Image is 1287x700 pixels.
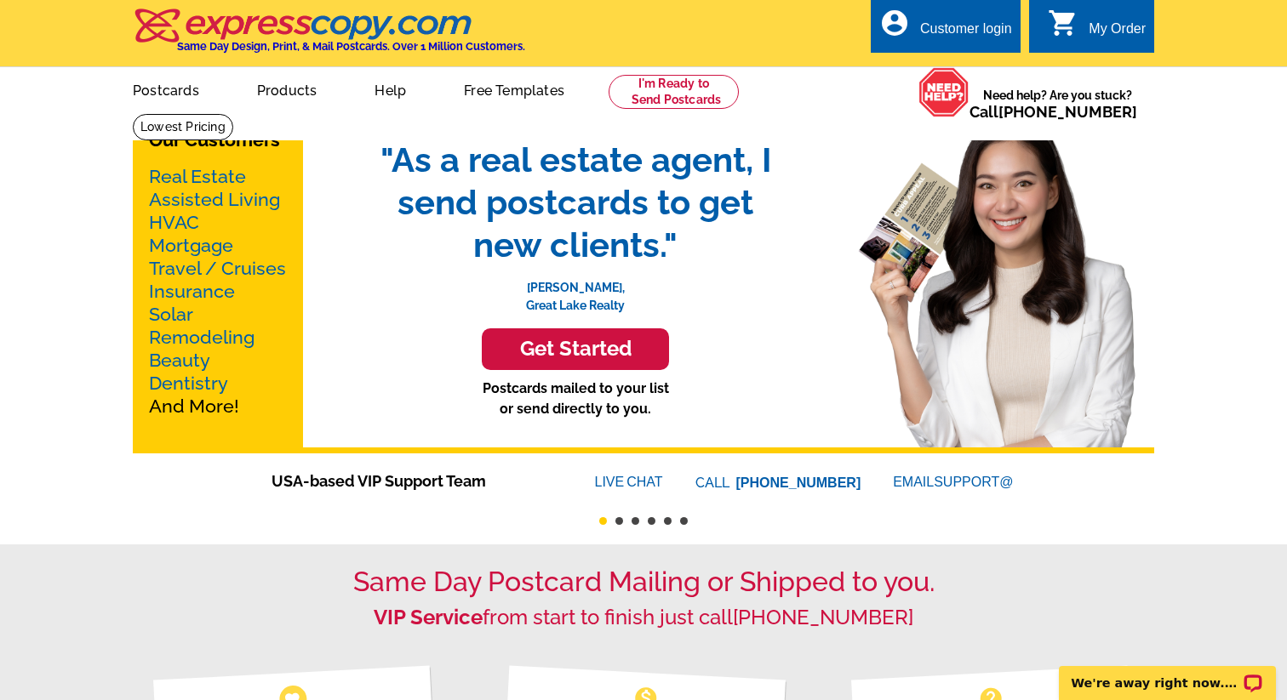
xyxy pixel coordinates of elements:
[970,87,1146,121] span: Need help? Are you stuck?
[934,472,1015,492] font: SUPPORT@
[272,470,544,492] span: USA-based VIP Support Team
[664,517,672,525] button: 5 of 6
[879,8,910,38] i: account_circle
[177,40,525,53] h4: Same Day Design, Print, & Mail Postcards. Over 1 Million Customers.
[149,281,235,302] a: Insurance
[363,328,788,370] a: Get Started
[149,373,228,394] a: Dentistry
[733,605,913,629] a: [PHONE_NUMBER]
[879,19,1012,40] a: account_circle Customer login
[363,378,788,419] p: Postcards mailed to your list or send directly to you.
[599,517,607,525] button: 1 of 6
[149,189,280,210] a: Assisted Living
[632,517,639,525] button: 3 of 6
[615,517,623,525] button: 2 of 6
[363,266,788,315] p: [PERSON_NAME], Great Lake Realty
[970,103,1137,121] span: Call
[149,350,210,371] a: Beauty
[149,212,199,233] a: HVAC
[149,166,246,187] a: Real Estate
[149,235,233,256] a: Mortgage
[920,21,1012,45] div: Customer login
[149,304,193,325] a: Solar
[648,517,655,525] button: 4 of 6
[133,606,1154,630] h2: from start to finish just call
[595,475,663,489] a: LIVECHAT
[106,69,226,109] a: Postcards
[347,69,433,109] a: Help
[1089,21,1146,45] div: My Order
[363,139,788,266] span: "As a real estate agent, I send postcards to get new clients."
[503,337,648,361] h3: Get Started
[374,605,483,629] strong: VIP Service
[149,327,255,348] a: Remodeling
[437,69,592,109] a: Free Templates
[230,69,345,109] a: Products
[133,20,525,53] a: Same Day Design, Print, & Mail Postcards. Over 1 Million Customers.
[695,473,732,493] font: CALL
[149,165,287,418] p: And More!
[736,475,861,490] a: [PHONE_NUMBER]
[133,566,1154,598] h1: Same Day Postcard Mailing or Shipped to you.
[595,472,627,492] font: LIVE
[918,67,970,117] img: help
[149,258,286,279] a: Travel / Cruises
[1048,8,1078,38] i: shopping_cart
[998,103,1137,121] a: [PHONE_NUMBER]
[893,475,1015,489] a: EMAILSUPPORT@
[1048,646,1287,700] iframe: LiveChat chat widget
[680,517,688,525] button: 6 of 6
[1048,19,1146,40] a: shopping_cart My Order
